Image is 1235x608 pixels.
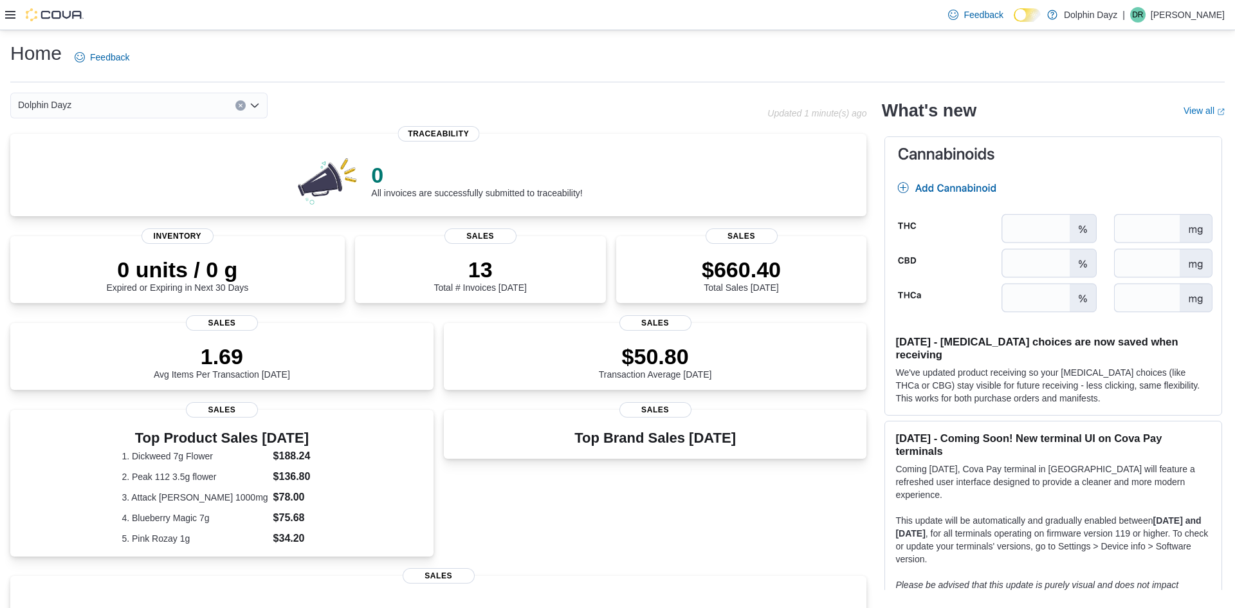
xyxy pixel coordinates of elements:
em: Please be advised that this update is purely visual and does not impact payment functionality. [895,580,1178,603]
span: Sales [186,315,258,331]
p: 13 [434,257,526,282]
strong: [DATE] and [DATE] [895,515,1201,539]
a: Feedback [943,2,1008,28]
dt: 1. Dickweed 7g Flower [122,450,268,463]
h3: Top Brand Sales [DATE] [574,430,736,446]
div: All invoices are successfully submitted to traceability! [371,162,582,198]
p: $50.80 [599,344,712,369]
span: Feedback [964,8,1003,21]
p: Updated 1 minute(s) ago [767,108,866,118]
span: Sales [444,228,517,244]
dt: 4. Blueberry Magic 7g [122,511,268,524]
a: Feedback [69,44,134,70]
dd: $75.68 [273,510,322,526]
div: Total Sales [DATE] [702,257,781,293]
p: [PERSON_NAME] [1151,7,1225,23]
button: Clear input [235,100,246,111]
p: 0 [371,162,582,188]
span: Feedback [90,51,129,64]
h1: Home [10,41,62,66]
span: Sales [186,402,258,418]
img: 0 [295,154,361,206]
input: Dark Mode [1014,8,1041,22]
h3: Top Product Sales [DATE] [122,430,322,446]
p: $660.40 [702,257,781,282]
dd: $34.20 [273,531,322,546]
span: Traceability [398,126,479,142]
div: Total # Invoices [DATE] [434,257,526,293]
span: Sales [619,402,691,418]
dt: 3. Attack [PERSON_NAME] 1000mg [122,491,268,504]
div: Transaction Average [DATE] [599,344,712,380]
span: Dolphin Dayz [18,97,71,113]
dd: $188.24 [273,448,322,464]
dt: 5. Pink Rozay 1g [122,532,268,545]
dd: $78.00 [273,490,322,505]
p: 0 units / 0 g [106,257,248,282]
p: Dolphin Dayz [1064,7,1117,23]
p: We've updated product receiving so your [MEDICAL_DATA] choices (like THCa or CBG) stay visible fo... [895,366,1211,405]
p: 1.69 [154,344,290,369]
p: Coming [DATE], Cova Pay terminal in [GEOGRAPHIC_DATA] will feature a refreshed user interface des... [895,463,1211,501]
p: This update will be automatically and gradually enabled between , for all terminals operating on ... [895,514,1211,566]
h2: What's new [882,100,976,121]
p: | [1122,7,1125,23]
div: Expired or Expiring in Next 30 Days [106,257,248,293]
dt: 2. Peak 112 3.5g flower [122,470,268,483]
span: Sales [619,315,691,331]
span: Inventory [142,228,214,244]
span: Sales [403,568,475,584]
div: Donna Ryan [1130,7,1146,23]
img: Cova [26,8,84,21]
h3: [DATE] - [MEDICAL_DATA] choices are now saved when receiving [895,335,1211,361]
span: Sales [706,228,778,244]
svg: External link [1217,108,1225,116]
button: Open list of options [250,100,260,111]
a: View allExternal link [1184,106,1225,116]
h3: [DATE] - Coming Soon! New terminal UI on Cova Pay terminals [895,432,1211,457]
span: DR [1132,7,1143,23]
div: Avg Items Per Transaction [DATE] [154,344,290,380]
dd: $136.80 [273,469,322,484]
